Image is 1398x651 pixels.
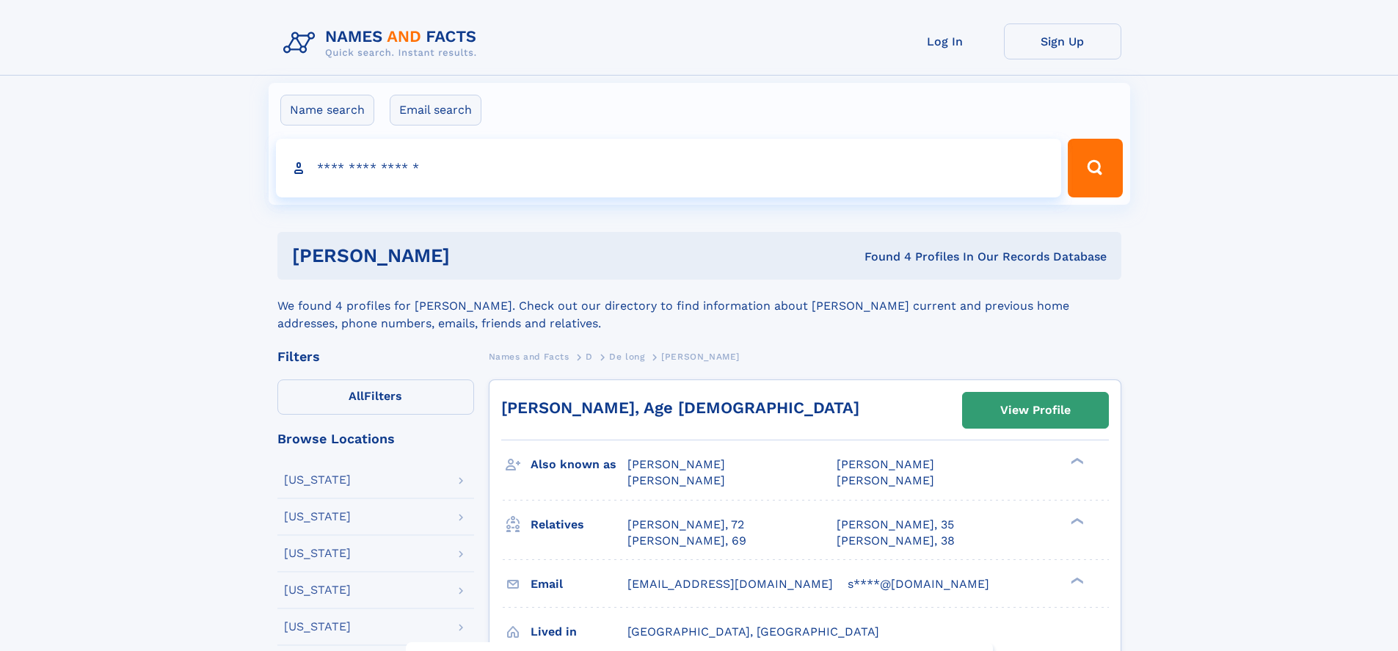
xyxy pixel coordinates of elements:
[501,399,859,417] a: [PERSON_NAME], Age [DEMOGRAPHIC_DATA]
[277,379,474,415] label: Filters
[609,347,644,365] a: De long
[1000,393,1071,427] div: View Profile
[280,95,374,126] label: Name search
[284,621,351,633] div: [US_STATE]
[284,548,351,559] div: [US_STATE]
[284,584,351,596] div: [US_STATE]
[609,352,644,362] span: De long
[887,23,1004,59] a: Log In
[531,512,627,537] h3: Relatives
[489,347,569,365] a: Names and Facts
[837,473,934,487] span: [PERSON_NAME]
[627,533,746,549] a: [PERSON_NAME], 69
[627,577,833,591] span: [EMAIL_ADDRESS][DOMAIN_NAME]
[276,139,1062,197] input: search input
[657,249,1107,265] div: Found 4 Profiles In Our Records Database
[284,511,351,523] div: [US_STATE]
[390,95,481,126] label: Email search
[277,280,1121,332] div: We found 4 profiles for [PERSON_NAME]. Check out our directory to find information about [PERSON_...
[837,533,955,549] a: [PERSON_NAME], 38
[963,393,1108,428] a: View Profile
[627,473,725,487] span: [PERSON_NAME]
[661,352,740,362] span: [PERSON_NAME]
[837,517,954,533] a: [PERSON_NAME], 35
[586,352,593,362] span: D
[586,347,593,365] a: D
[277,23,489,63] img: Logo Names and Facts
[627,625,879,639] span: [GEOGRAPHIC_DATA], [GEOGRAPHIC_DATA]
[1067,516,1085,525] div: ❯
[627,457,725,471] span: [PERSON_NAME]
[292,247,658,265] h1: [PERSON_NAME]
[349,389,364,403] span: All
[531,452,627,477] h3: Also known as
[1004,23,1121,59] a: Sign Up
[277,350,474,363] div: Filters
[531,572,627,597] h3: Email
[1068,139,1122,197] button: Search Button
[1067,457,1085,466] div: ❯
[1067,575,1085,585] div: ❯
[837,457,934,471] span: [PERSON_NAME]
[284,474,351,486] div: [US_STATE]
[531,619,627,644] h3: Lived in
[277,432,474,445] div: Browse Locations
[627,517,744,533] a: [PERSON_NAME], 72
